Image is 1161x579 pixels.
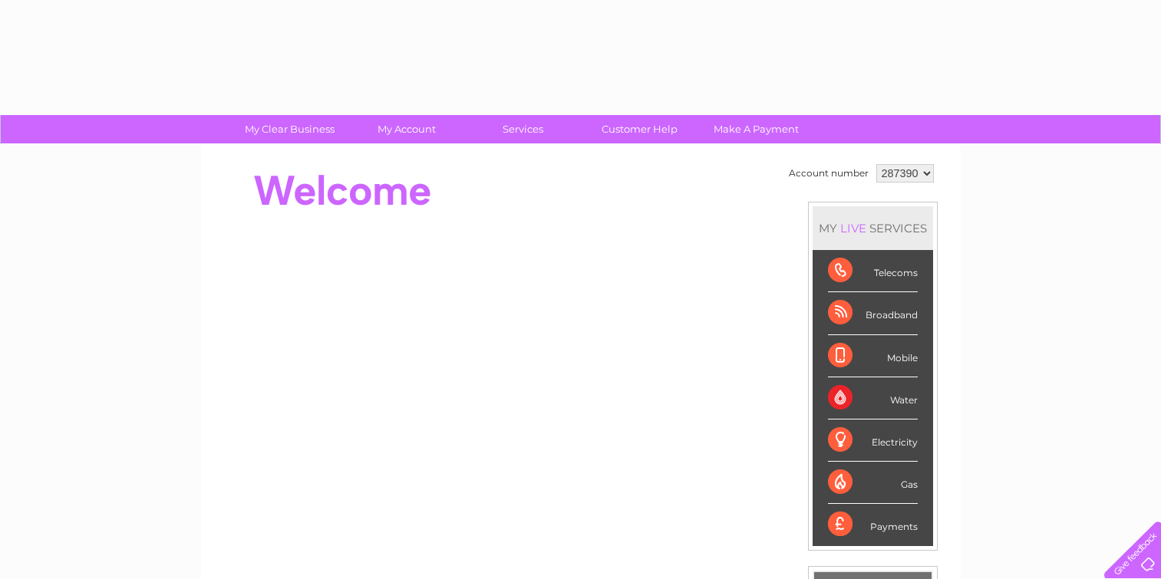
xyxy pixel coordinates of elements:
[828,250,918,292] div: Telecoms
[576,115,703,143] a: Customer Help
[226,115,353,143] a: My Clear Business
[828,335,918,377] div: Mobile
[343,115,470,143] a: My Account
[813,206,933,250] div: MY SERVICES
[828,377,918,419] div: Water
[460,115,586,143] a: Services
[828,292,918,334] div: Broadband
[828,462,918,504] div: Gas
[828,504,918,545] div: Payments
[828,419,918,462] div: Electricity
[693,115,820,143] a: Make A Payment
[837,221,869,235] div: LIVE
[785,160,872,186] td: Account number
